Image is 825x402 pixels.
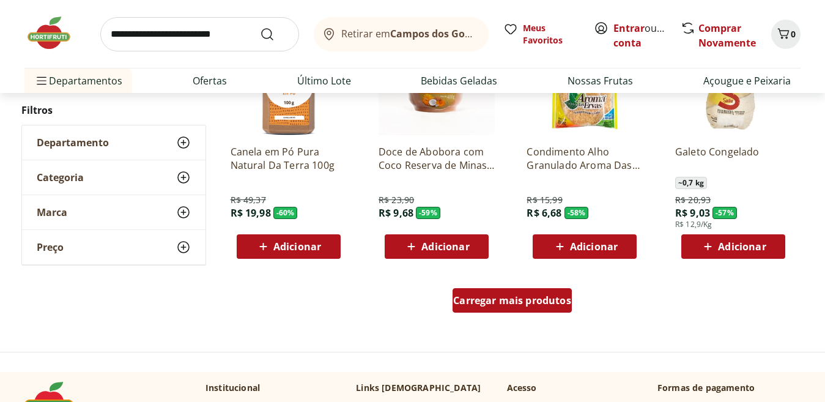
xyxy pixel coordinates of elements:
a: Canela em Pó Pura Natural Da Terra 100g [231,145,347,172]
a: Galeto Congelado [675,145,791,172]
span: Marca [37,206,67,218]
span: Adicionar [421,242,469,251]
span: ~ 0,7 kg [675,177,707,189]
a: Meus Favoritos [503,22,579,47]
button: Carrinho [771,20,801,49]
span: - 57 % [712,207,737,219]
span: Departamentos [34,66,122,95]
a: Doce de Abobora com Coco Reserva de Minas 400g [379,145,495,172]
a: Comprar Novamente [698,21,756,50]
span: R$ 6,68 [527,206,561,220]
p: Acesso [507,382,537,394]
input: search [100,17,299,51]
h2: Filtros [21,98,206,122]
button: Adicionar [681,234,785,259]
a: Carregar mais produtos [453,288,572,318]
a: Condimento Alho Granulado Aroma Das Ervas 80G [527,145,643,172]
span: Adicionar [570,242,618,251]
span: Retirar em [341,28,476,39]
a: Açougue e Peixaria [703,73,791,88]
span: Departamento [37,136,109,149]
img: Hortifruti [24,15,86,51]
a: Criar conta [613,21,681,50]
p: Formas de pagamento [657,382,801,394]
button: Departamento [22,125,205,160]
button: Submit Search [260,27,289,42]
span: - 60 % [273,207,298,219]
span: - 59 % [416,207,440,219]
a: Último Lote [297,73,351,88]
span: R$ 12,9/Kg [675,220,712,229]
span: R$ 49,37 [231,194,266,206]
span: Meus Favoritos [523,22,579,47]
span: Categoria [37,171,84,184]
button: Adicionar [237,234,341,259]
p: Links [DEMOGRAPHIC_DATA] [356,382,481,394]
button: Categoria [22,160,205,195]
span: 0 [791,28,796,40]
span: R$ 9,03 [675,206,710,220]
button: Adicionar [385,234,489,259]
button: Marca [22,195,205,229]
b: Campos dos Goytacazes/[GEOGRAPHIC_DATA] [390,27,612,40]
span: Adicionar [273,242,321,251]
a: Bebidas Geladas [421,73,497,88]
a: Entrar [613,21,645,35]
span: Preço [37,241,64,253]
span: R$ 19,98 [231,206,271,220]
span: R$ 20,93 [675,194,711,206]
span: R$ 23,90 [379,194,414,206]
button: Menu [34,66,49,95]
button: Retirar emCampos dos Goytacazes/[GEOGRAPHIC_DATA] [314,17,489,51]
a: Ofertas [193,73,227,88]
span: R$ 9,68 [379,206,413,220]
button: Adicionar [533,234,637,259]
span: R$ 15,99 [527,194,562,206]
span: ou [613,21,668,50]
button: Preço [22,230,205,264]
span: - 58 % [564,207,589,219]
a: Nossas Frutas [568,73,633,88]
p: Institucional [205,382,260,394]
span: Adicionar [718,242,766,251]
span: Carregar mais produtos [453,296,571,305]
